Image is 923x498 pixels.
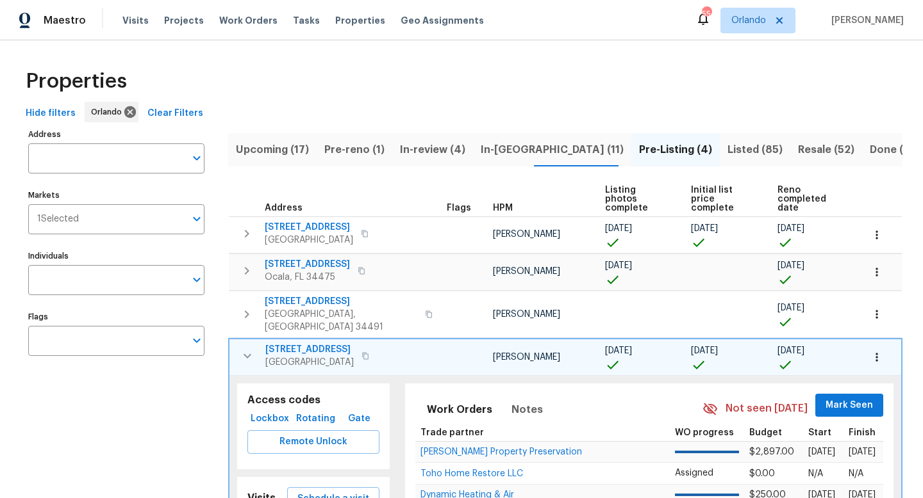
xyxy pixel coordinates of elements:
[849,428,876,437] span: Finish
[344,411,374,427] span: Gate
[605,186,669,213] span: Listing photos complete
[247,407,293,431] button: Lockbox
[639,141,712,159] span: Pre-Listing (4)
[808,428,831,437] span: Start
[826,14,904,27] span: [PERSON_NAME]
[265,356,354,369] span: [GEOGRAPHIC_DATA]
[338,407,379,431] button: Gate
[702,8,711,20] div: 55
[605,261,632,270] span: [DATE]
[253,411,288,427] span: Lockbox
[28,252,204,260] label: Individuals
[493,230,560,239] span: [PERSON_NAME]
[420,447,582,456] span: [PERSON_NAME] Property Preservation
[826,398,873,414] span: Mark Seen
[142,102,208,125] button: Clear Filters
[164,14,204,27] span: Projects
[122,14,149,27] span: Visits
[28,131,204,138] label: Address
[420,470,523,478] a: Toho Home Restore LLC
[21,102,81,125] button: Hide filters
[26,75,127,88] span: Properties
[265,295,417,308] span: [STREET_ADDRESS]
[147,106,203,122] span: Clear Filters
[777,186,841,213] span: Reno completed date
[37,214,79,225] span: 1 Selected
[188,271,206,289] button: Open
[691,224,718,233] span: [DATE]
[265,258,350,271] span: [STREET_ADDRESS]
[605,346,632,355] span: [DATE]
[808,469,823,478] span: N/A
[188,210,206,228] button: Open
[324,141,385,159] span: Pre-reno (1)
[798,141,854,159] span: Resale (52)
[849,469,863,478] span: N/A
[26,106,76,122] span: Hide filters
[815,394,883,417] button: Mark Seen
[188,332,206,349] button: Open
[731,14,766,27] span: Orlando
[777,303,804,312] span: [DATE]
[265,221,353,234] span: [STREET_ADDRESS]
[265,271,350,284] span: Ocala, FL 34475
[777,261,804,270] span: [DATE]
[247,394,379,407] h5: Access codes
[447,204,471,213] span: Flags
[605,224,632,233] span: [DATE]
[265,234,353,246] span: [GEOGRAPHIC_DATA]
[188,149,206,167] button: Open
[675,428,734,437] span: WO progress
[493,267,560,276] span: [PERSON_NAME]
[91,106,127,118] span: Orlando
[420,428,484,437] span: Trade partner
[749,447,794,456] span: $2,897.00
[44,14,86,27] span: Maestro
[691,346,718,355] span: [DATE]
[298,411,333,427] span: Rotating
[265,343,354,356] span: [STREET_ADDRESS]
[481,141,624,159] span: In-[GEOGRAPHIC_DATA] (11)
[420,448,582,456] a: [PERSON_NAME] Property Preservation
[28,313,204,321] label: Flags
[777,224,804,233] span: [DATE]
[335,14,385,27] span: Properties
[293,407,338,431] button: Rotating
[808,447,835,456] span: [DATE]
[420,469,523,478] span: Toho Home Restore LLC
[493,353,560,362] span: [PERSON_NAME]
[728,141,783,159] span: Listed (85)
[493,310,560,319] span: [PERSON_NAME]
[749,428,782,437] span: Budget
[849,447,876,456] span: [DATE]
[691,186,756,213] span: Initial list price complete
[236,141,309,159] span: Upcoming (17)
[400,141,465,159] span: In-review (4)
[219,14,278,27] span: Work Orders
[401,14,484,27] span: Geo Assignments
[247,430,379,454] button: Remote Unlock
[493,204,513,213] span: HPM
[427,401,492,419] span: Work Orders
[265,308,417,333] span: [GEOGRAPHIC_DATA], [GEOGRAPHIC_DATA] 34491
[675,467,739,480] p: Assigned
[265,204,303,213] span: Address
[726,401,808,416] span: Not seen [DATE]
[28,191,204,199] label: Markets
[511,401,543,419] span: Notes
[85,102,138,122] div: Orlando
[777,346,804,355] span: [DATE]
[258,434,369,450] span: Remote Unlock
[293,16,320,25] span: Tasks
[749,469,775,478] span: $0.00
